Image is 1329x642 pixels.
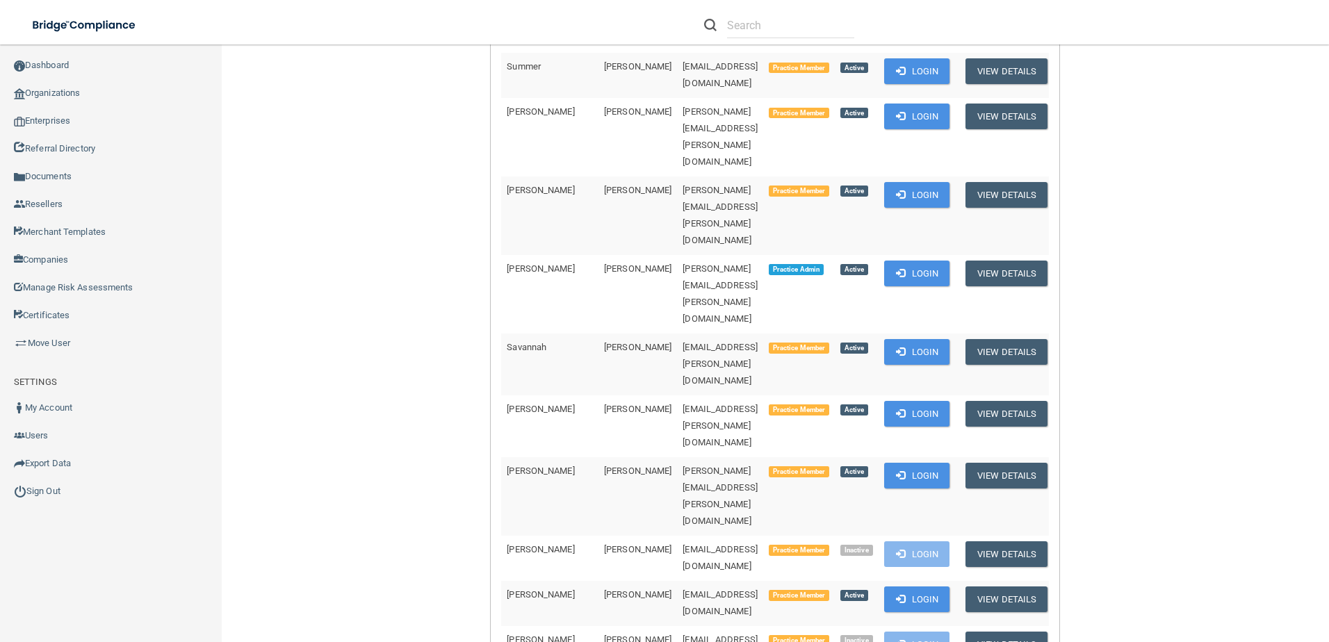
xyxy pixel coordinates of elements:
span: Practice Member [769,590,829,601]
span: [PERSON_NAME] [507,466,574,476]
span: [PERSON_NAME] [507,106,574,117]
button: View Details [965,339,1047,365]
button: Login [884,261,950,286]
button: View Details [965,182,1047,208]
span: Active [840,264,868,275]
img: ic_power_dark.7ecde6b1.png [14,485,26,497]
span: [EMAIL_ADDRESS][PERSON_NAME][DOMAIN_NAME] [683,342,758,386]
span: [EMAIL_ADDRESS][DOMAIN_NAME] [683,61,758,88]
button: Login [884,58,950,84]
span: [EMAIL_ADDRESS][DOMAIN_NAME] [683,589,758,616]
span: Practice Member [769,404,829,415]
button: View Details [965,463,1047,488]
span: [PERSON_NAME] [507,589,574,600]
button: Login [884,339,950,365]
img: ic_reseller.de258add.png [14,199,25,210]
label: SETTINGS [14,374,57,390]
span: Summer [507,61,541,72]
img: ic-search.3b580494.png [704,19,717,31]
span: Active [840,404,868,415]
span: [PERSON_NAME] [604,544,671,554]
img: icon-export.b9366987.png [14,458,25,469]
button: View Details [965,586,1047,612]
span: [PERSON_NAME][EMAIL_ADDRESS][PERSON_NAME][DOMAIN_NAME] [683,263,758,324]
span: Active [840,343,868,354]
span: Practice Member [769,343,829,354]
span: [PERSON_NAME] [604,404,671,414]
img: briefcase.64adab9b.png [14,336,28,350]
span: Practice Member [769,63,829,74]
button: View Details [965,104,1047,129]
button: View Details [965,541,1047,567]
span: [PERSON_NAME] [507,544,574,554]
span: Practice Member [769,545,829,556]
button: Login [884,541,950,567]
span: [PERSON_NAME] [507,263,574,274]
span: [PERSON_NAME] [604,466,671,476]
span: [PERSON_NAME] [507,185,574,195]
input: Search [727,13,854,38]
span: Practice Member [769,186,829,197]
img: ic_user_dark.df1a06c3.png [14,402,25,413]
span: Practice Member [769,466,829,477]
span: [EMAIL_ADDRESS][PERSON_NAME][DOMAIN_NAME] [683,404,758,447]
span: [PERSON_NAME][EMAIL_ADDRESS][PERSON_NAME][DOMAIN_NAME] [683,185,758,245]
span: [PERSON_NAME] [507,404,574,414]
span: Active [840,63,868,74]
button: View Details [965,58,1047,84]
span: [PERSON_NAME] [604,106,671,117]
img: icon-documents.8dae5593.png [14,172,25,183]
span: [PERSON_NAME] [604,589,671,600]
span: [PERSON_NAME][EMAIL_ADDRESS][PERSON_NAME][DOMAIN_NAME] [683,466,758,526]
button: Login [884,182,950,208]
span: Practice Admin [769,264,824,275]
span: Inactive [840,545,873,556]
span: Active [840,466,868,477]
img: icon-users.e205127d.png [14,430,25,441]
span: Active [840,108,868,119]
span: Active [840,590,868,601]
button: Login [884,586,950,612]
button: Login [884,463,950,488]
img: bridge_compliance_login_screen.278c3ca4.svg [21,11,149,40]
button: Login [884,401,950,427]
img: ic_dashboard_dark.d01f4a41.png [14,60,25,72]
img: enterprise.0d942306.png [14,117,25,126]
span: [PERSON_NAME] [604,263,671,274]
span: Practice Member [769,108,829,119]
img: organization-icon.f8decf85.png [14,88,25,99]
span: Savannah [507,342,546,352]
button: Login [884,104,950,129]
span: [PERSON_NAME][EMAIL_ADDRESS][PERSON_NAME][DOMAIN_NAME] [683,106,758,167]
span: Active [840,186,868,197]
button: View Details [965,261,1047,286]
span: [PERSON_NAME] [604,342,671,352]
span: [PERSON_NAME] [604,61,671,72]
span: [PERSON_NAME] [604,185,671,195]
button: View Details [965,401,1047,427]
span: [EMAIL_ADDRESS][DOMAIN_NAME] [683,544,758,571]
